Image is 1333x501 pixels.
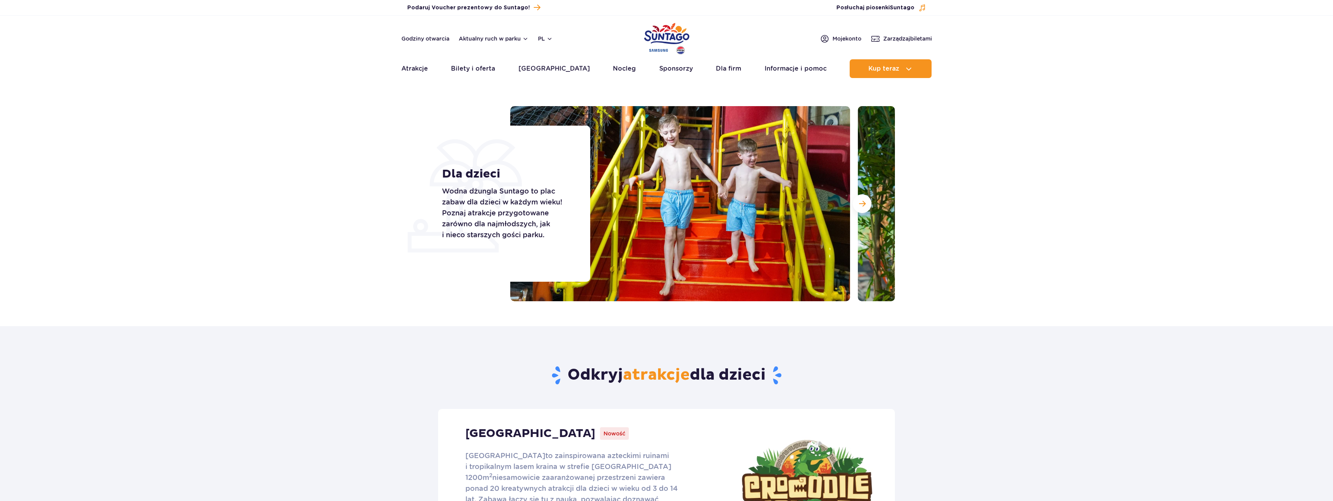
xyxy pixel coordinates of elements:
[644,20,689,55] a: Park of Poland
[836,4,926,12] button: Posłuchaj piosenkiSuntago
[883,35,932,43] span: Zarządzaj biletami
[623,365,690,385] span: atrakcje
[832,35,861,43] span: Moje konto
[850,59,932,78] button: Kup teraz
[716,59,741,78] a: Dla firm
[613,59,636,78] a: Nocleg
[407,4,530,12] span: Podaruj Voucher prezentowy do Suntago!
[401,59,428,78] a: Atrakcje
[407,2,540,13] a: Podaruj Voucher prezentowy do Suntago!
[451,59,495,78] a: Bilety i oferta
[442,186,573,240] p: Wodna dżungla Suntago to plac zabaw dla dzieci w każdym wieku! Poznaj atrakcje przygotowane zarów...
[890,5,914,11] span: Suntago
[820,34,861,43] a: Mojekonto
[868,65,899,72] span: Kup teraz
[853,194,872,213] button: Następny slajd
[518,59,590,78] a: [GEOGRAPHIC_DATA]
[871,34,932,43] a: Zarządzajbiletami
[510,106,850,301] img: Dwaj uśmiechnięci chłopcy schodzący po kolorowych schodach zjeżdżalni w Suntago
[765,59,827,78] a: Informacje i pomoc
[401,35,449,43] a: Godziny otwarcia
[538,35,553,43] button: pl
[459,36,529,42] button: Aktualny ruch w parku
[438,365,895,386] h2: Odkryj dla dzieci
[659,59,693,78] a: Sponsorzy
[836,4,914,12] span: Posłuchaj piosenki
[442,167,573,181] h1: Dla dzieci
